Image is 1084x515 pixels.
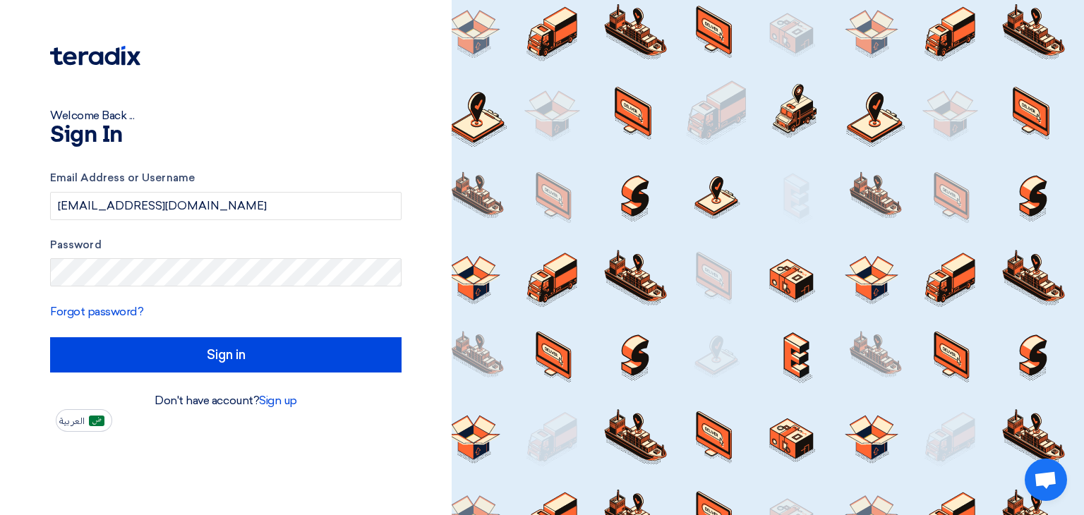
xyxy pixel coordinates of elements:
[50,170,402,186] label: Email Address or Username
[50,337,402,372] input: Sign in
[259,394,297,407] a: Sign up
[1025,459,1067,501] a: Open chat
[89,416,104,426] img: ar-AR.png
[56,409,112,432] button: العربية
[50,107,402,124] div: Welcome Back ...
[50,237,402,253] label: Password
[50,124,402,147] h1: Sign In
[50,305,143,318] a: Forgot password?
[50,46,140,66] img: Teradix logo
[50,192,402,220] input: Enter your business email or username
[50,392,402,409] div: Don't have account?
[59,416,85,426] span: العربية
